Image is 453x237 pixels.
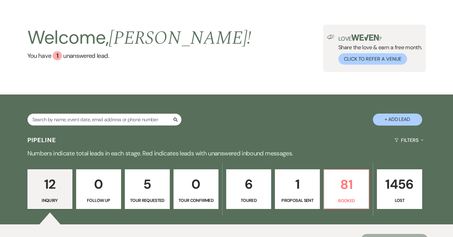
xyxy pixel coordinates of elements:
button: + Add Lead [373,114,422,126]
p: 1 [279,174,316,195]
h2: Welcome, [27,25,251,51]
p: 5 [129,174,166,195]
p: Tour Requested [129,197,166,204]
div: 1 [53,51,62,60]
div: Share the love & earn a free month. [335,34,422,65]
span: [PERSON_NAME] ! [109,24,251,52]
p: Follow Up [80,197,117,204]
a: 12Inquiry [27,169,72,209]
p: Love ? [338,34,422,42]
a: You have 1 unanswered lead. [27,51,251,60]
button: Filters [392,132,426,148]
p: Tour Confirmed [178,197,214,204]
input: Search by name, event date, email address or phone number [27,114,182,126]
p: 0 [80,174,117,195]
h3: Pipeline [27,136,56,144]
img: loud-speaker-illustration.svg [327,34,335,39]
p: 81 [328,174,365,195]
a: 0Follow Up [76,169,121,209]
p: 6 [230,174,267,195]
p: Proposal Sent [279,197,316,204]
button: Click to Refer a Venue [338,53,407,65]
a: 1Proposal Sent [275,169,320,209]
a: 0Tour Confirmed [173,169,218,209]
a: 5Tour Requested [125,169,170,209]
p: Lost [381,197,418,204]
p: 0 [178,174,214,195]
p: Booked [328,197,365,204]
img: weven-logo-green.svg [351,34,379,41]
p: 12 [31,174,68,195]
a: 81Booked [324,169,369,209]
a: 1456Lost [377,169,422,209]
p: Toured [230,197,267,204]
p: Inquiry [31,197,68,204]
a: 6Toured [226,169,271,209]
p: 1456 [381,174,418,195]
p: Numbers indicate total leads in each stage. Red indicates leads with unanswered inbound messages. [5,148,448,158]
